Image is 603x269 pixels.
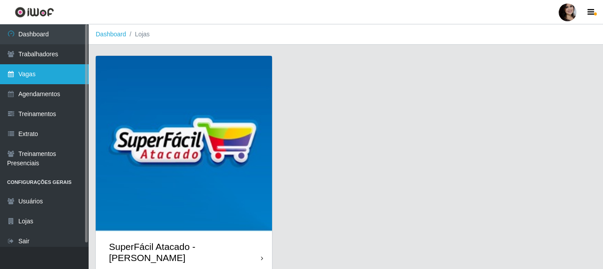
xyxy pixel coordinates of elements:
a: Dashboard [96,31,126,38]
img: CoreUI Logo [15,7,54,18]
nav: breadcrumb [89,24,603,45]
div: SuperFácil Atacado - [PERSON_NAME] [109,241,261,263]
img: cardImg [96,56,272,232]
li: Lojas [126,30,150,39]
